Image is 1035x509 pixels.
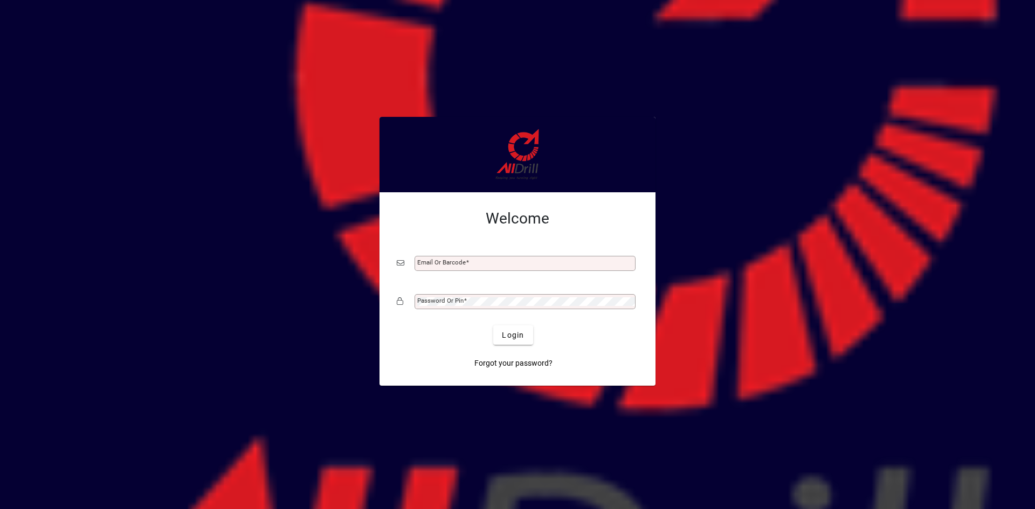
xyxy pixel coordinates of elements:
[417,297,464,304] mat-label: Password or Pin
[474,358,553,369] span: Forgot your password?
[417,259,466,266] mat-label: Email or Barcode
[493,325,533,345] button: Login
[502,330,524,341] span: Login
[397,210,638,228] h2: Welcome
[470,353,557,373] a: Forgot your password?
